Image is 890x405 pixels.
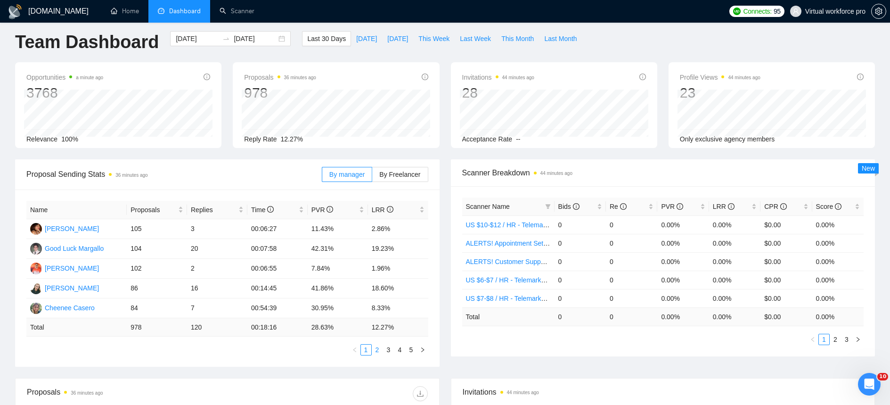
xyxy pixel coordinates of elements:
[680,84,760,102] div: 23
[284,75,316,80] time: 36 minutes ago
[830,334,841,345] li: 2
[680,135,775,143] span: Only exclusive agency members
[812,215,864,234] td: 0.00%
[187,201,247,219] th: Replies
[460,33,491,44] span: Last Week
[466,295,555,302] a: US $7-$8 / HR - Telemarketing
[573,203,580,210] span: info-circle
[413,31,455,46] button: This Week
[45,243,104,254] div: Good Luck Margallo
[466,258,564,265] a: ALERTS! Customer Support USA
[30,282,42,294] img: YB
[349,344,360,355] button: left
[555,307,606,326] td: 0
[760,307,812,326] td: $ 0.00
[555,289,606,307] td: 0
[507,390,539,395] time: 44 minutes ago
[244,84,316,102] div: 978
[187,318,247,337] td: 120
[709,307,760,326] td: 0.00 %
[462,167,864,179] span: Scanner Breakdown
[251,206,274,214] span: Time
[247,318,308,337] td: 00:18:16
[30,243,42,255] img: GL
[406,345,416,355] a: 5
[555,271,606,289] td: 0
[187,259,247,279] td: 2
[308,219,368,239] td: 11.43%
[709,289,760,307] td: 0.00%
[356,33,377,44] span: [DATE]
[841,334,852,345] li: 3
[760,289,812,307] td: $0.00
[127,318,187,337] td: 978
[26,318,127,337] td: Total
[222,35,230,42] span: to
[26,201,127,219] th: Name
[361,345,371,355] a: 1
[780,203,787,210] span: info-circle
[812,271,864,289] td: 0.00%
[502,75,534,80] time: 44 minutes ago
[819,334,829,345] a: 1
[709,271,760,289] td: 0.00%
[329,171,365,178] span: By manager
[368,279,428,298] td: 18.60%
[30,224,99,232] a: SF[PERSON_NAME]
[382,31,413,46] button: [DATE]
[420,347,425,353] span: right
[187,219,247,239] td: 3
[247,298,308,318] td: 00:54:39
[760,234,812,252] td: $0.00
[406,344,417,355] li: 5
[417,344,428,355] button: right
[545,204,551,209] span: filter
[733,8,741,15] img: upwork-logo.png
[857,74,864,80] span: info-circle
[540,171,572,176] time: 44 minutes ago
[544,33,577,44] span: Last Month
[127,239,187,259] td: 104
[858,373,881,396] iframe: Intercom live chat
[872,8,886,15] span: setting
[466,221,563,229] a: US $10-$12 / HR - Telemarketing
[308,239,368,259] td: 42.31%
[158,8,164,14] span: dashboard
[234,33,277,44] input: End date
[657,271,709,289] td: 0.00%
[812,289,864,307] td: 0.00%
[543,199,553,214] span: filter
[812,234,864,252] td: 0.00%
[384,345,394,355] a: 3
[855,337,861,342] span: right
[26,135,57,143] span: Relevance
[709,234,760,252] td: 0.00%
[204,74,210,80] span: info-circle
[501,33,534,44] span: This Month
[45,303,95,313] div: Cheenee Casero
[417,344,428,355] li: Next Page
[169,7,201,15] span: Dashboard
[27,386,227,401] div: Proposals
[308,259,368,279] td: 7.84%
[877,373,888,380] span: 10
[127,219,187,239] td: 105
[606,215,657,234] td: 0
[807,334,818,345] li: Previous Page
[308,298,368,318] td: 30.95%
[302,31,351,46] button: Last 30 Days
[8,4,23,19] img: logo
[466,203,510,210] span: Scanner Name
[71,390,103,396] time: 36 minutes ago
[395,345,405,355] a: 4
[462,84,534,102] div: 28
[657,234,709,252] td: 0.00%
[45,283,99,293] div: [PERSON_NAME]
[26,72,103,83] span: Opportunities
[606,289,657,307] td: 0
[127,279,187,298] td: 86
[379,171,420,178] span: By Freelancer
[244,135,277,143] span: Reply Rate
[418,33,449,44] span: This Week
[555,234,606,252] td: 0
